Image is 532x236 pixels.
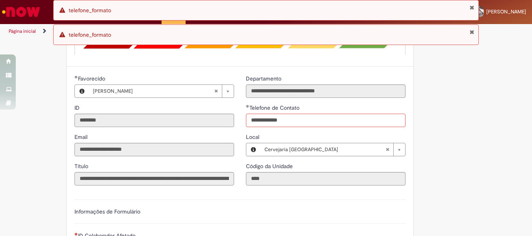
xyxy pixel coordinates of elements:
span: Somente leitura - Departamento [246,75,283,82]
span: Telefone de Contato [249,104,301,111]
span: Obrigatório Preenchido [74,75,78,79]
span: [PERSON_NAME] [486,8,526,15]
span: Somente leitura - Código da Unidade [246,163,294,170]
input: Código da Unidade [246,172,406,185]
a: Cervejaria [GEOGRAPHIC_DATA]Limpar campo Local [260,143,405,156]
img: ServiceNow [1,4,41,20]
span: Somente leitura - ID [74,104,81,111]
input: Email [74,143,234,156]
input: Título [74,172,234,185]
button: Favorecido, Visualizar este registro Junior Martins Dos Santos [75,85,89,97]
abbr: Limpar campo Local [381,143,393,156]
label: Somente leitura - Departamento [246,75,283,82]
span: telefone_formato [69,7,111,14]
label: Somente leitura - Código da Unidade [246,162,294,170]
label: Somente leitura - ID [74,104,81,112]
span: telefone_formato [69,31,111,38]
abbr: Limpar campo Favorecido [210,85,222,97]
input: Departamento [246,84,406,98]
button: Fechar Notificação [469,29,474,35]
a: [PERSON_NAME]Limpar campo Favorecido [89,85,234,97]
label: Informações de Formulário [74,208,140,215]
button: Local, Visualizar este registro Cervejaria Santa Catarina [246,143,260,156]
input: ID [74,114,234,127]
span: Cervejaria [GEOGRAPHIC_DATA] [264,143,385,156]
button: Fechar Notificação [469,4,474,11]
a: Todos os Catálogos [53,28,95,34]
span: Necessários [74,232,78,236]
span: Obrigatório Preenchido [246,105,249,108]
label: Somente leitura - Email [74,133,89,141]
ul: Trilhas de página [6,24,349,39]
span: Necessários - Favorecido [78,75,107,82]
span: Somente leitura - Título [74,163,90,170]
span: Somente leitura - Email [74,133,89,140]
span: [PERSON_NAME] [93,85,214,97]
a: Página inicial [9,28,36,34]
span: Local [246,133,261,140]
label: Somente leitura - Título [74,162,90,170]
input: Telefone de Contato [246,114,406,127]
